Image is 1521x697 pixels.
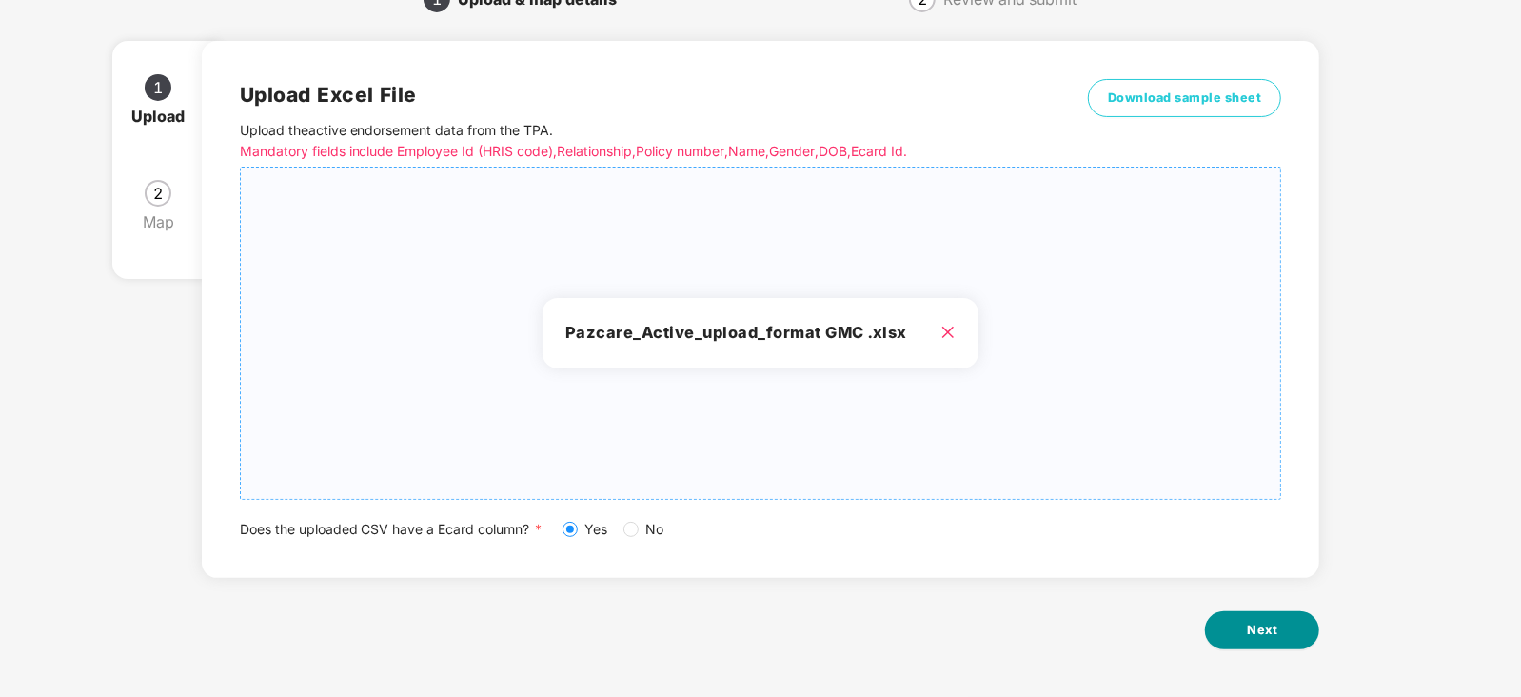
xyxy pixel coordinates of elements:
[241,168,1281,499] span: Pazcare_Active_upload_format GMC .xlsx close
[240,519,1282,540] div: Does the uploaded CSV have a Ecard column?
[153,80,163,95] span: 1
[1088,79,1282,117] button: Download sample sheet
[240,120,1021,162] p: Upload the active endorsement data from the TPA .
[1247,621,1277,640] span: Next
[940,325,956,340] span: close
[240,141,1021,162] p: Mandatory fields include Employee Id (HRIS code), Relationship, Policy number, Name, Gender, DOB,...
[143,207,189,237] div: Map
[578,519,616,540] span: Yes
[639,519,672,540] span: No
[1108,89,1262,108] span: Download sample sheet
[153,186,163,201] span: 2
[240,79,1021,110] h2: Upload Excel File
[131,101,200,131] div: Upload
[565,321,956,346] h3: Pazcare_Active_upload_format GMC .xlsx
[1205,611,1319,649] button: Next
